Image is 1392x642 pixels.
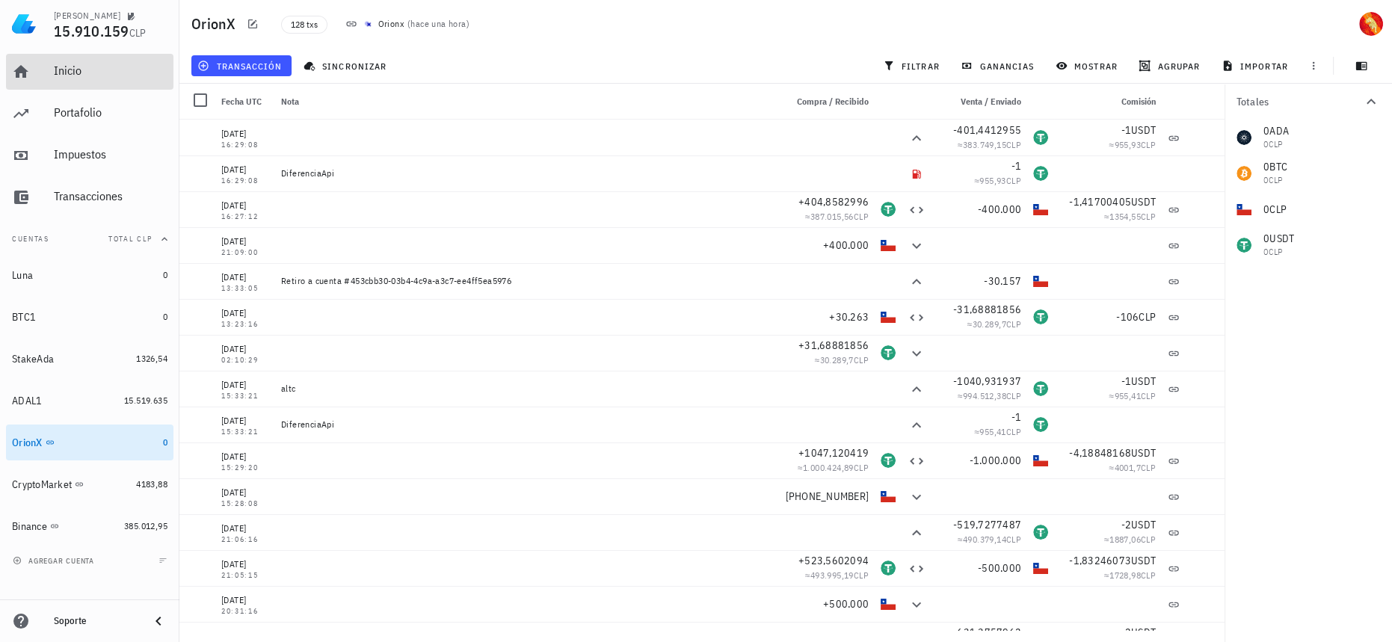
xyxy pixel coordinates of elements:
span: USDT [1131,626,1156,639]
div: 15:28:08 [221,500,269,507]
button: sincronizar [298,55,396,76]
div: 13:23:16 [221,321,269,328]
span: -401,4412955 [953,123,1021,137]
span: 385.012,95 [124,520,167,531]
span: +404,8582996 [798,195,869,209]
span: -4,18848168 [1069,446,1131,460]
button: ganancias [955,55,1044,76]
div: USDT-icon [1033,525,1048,540]
span: 4001,7 [1114,462,1140,473]
div: USDT-icon [1033,166,1048,181]
span: Total CLP [108,234,153,244]
span: ≈ [815,354,869,365]
span: 15.910.159 [54,21,129,41]
div: 16:27:12 [221,213,269,220]
div: USDT-icon [1033,130,1048,145]
span: USDT [1131,446,1156,460]
div: 21:05:15 [221,572,269,579]
span: ≈ [1109,462,1156,473]
div: Compra / Recibido [779,84,875,120]
span: USDT [1131,374,1156,388]
a: OrionX 0 [6,425,173,460]
span: ≈ [1104,534,1156,545]
div: USDT-icon [881,453,896,468]
div: USDT-icon [1033,309,1048,324]
div: Binance [12,520,47,533]
div: 16:29:08 [221,141,269,149]
span: -1,83246073 [1069,554,1131,567]
div: Inicio [54,64,167,78]
div: DiferenciaApi [281,167,773,179]
span: -106 [1116,310,1139,324]
div: [DATE] [221,449,269,464]
button: Totales [1225,84,1392,120]
div: CLP-icon [881,489,896,504]
div: 15:29:20 [221,464,269,472]
span: -500.000 [978,561,1021,575]
span: ≈ [958,534,1021,545]
span: ≈ [967,318,1021,330]
div: Luna [12,269,33,282]
span: 0 [163,269,167,280]
span: -519,7277487 [953,518,1021,531]
div: [DATE] [221,593,269,608]
div: avatar [1359,12,1383,36]
a: Binance 385.012,95 [6,508,173,544]
span: ≈ [1104,211,1156,222]
a: ADAL1 15.519.635 [6,383,173,419]
span: -400.000 [978,203,1021,216]
span: 0 [163,436,167,448]
a: Transacciones [6,179,173,215]
div: 21:06:16 [221,536,269,543]
span: ≈ [974,175,1021,186]
span: 387.015,56 [810,211,854,222]
button: transacción [191,55,292,76]
span: agregar cuenta [16,556,94,566]
div: Soporte [54,615,138,627]
span: ≈ [974,426,1021,437]
span: 1.000.424,89 [803,462,854,473]
span: filtrar [886,60,940,72]
span: CLP [1141,390,1156,401]
div: Fecha UTC [215,84,275,120]
a: Portafolio [6,96,173,132]
span: Compra / Recibido [797,96,869,107]
span: ≈ [1109,390,1156,401]
span: 955,93 [979,175,1005,186]
span: -1.000.000 [970,454,1022,467]
div: [DATE] [221,198,269,213]
span: +1047,120419 [798,446,869,460]
div: 21:09:00 [221,249,269,256]
div: 15:33:21 [221,392,269,400]
div: [DATE] [221,234,269,249]
span: Venta / Enviado [961,96,1021,107]
div: [DATE] [221,377,269,392]
span: 0 [163,311,167,322]
span: ganancias [964,60,1034,72]
a: BTC1 0 [6,299,173,335]
div: CLP-icon [881,238,896,253]
div: Nota [275,84,779,120]
a: StakeAda 1326,54 [6,341,173,377]
div: [DATE] [221,413,269,428]
a: Impuestos [6,138,173,173]
span: -1 [1121,374,1132,388]
span: 994.512,38 [963,390,1006,401]
span: -631,3757962 [953,626,1021,639]
span: -30.157 [984,274,1021,288]
span: -1,41700405 [1069,195,1131,209]
span: hace una hora [410,18,466,29]
div: Retiro a cuenta #453cbb30-03b4-4c9a-a3c7-ee4ff5ea5976 [281,275,773,287]
span: 4183,88 [136,478,167,490]
div: DiferenciaApi [281,419,773,430]
button: agregar cuenta [9,553,101,568]
span: +400.000 [823,238,869,252]
span: 493.995,19 [810,570,854,581]
span: ≈ [798,462,869,473]
span: 30.289,7 [973,318,1006,330]
span: CLP [1006,534,1021,545]
div: [DATE] [221,485,269,500]
span: -31,68881856 [953,303,1021,316]
span: ≈ [958,139,1021,150]
span: importar [1225,60,1288,72]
